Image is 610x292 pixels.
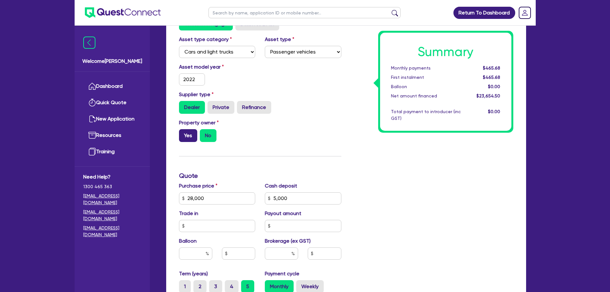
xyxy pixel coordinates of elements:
a: Training [83,144,141,160]
a: Dropdown toggle [516,4,533,21]
h3: Quote [179,172,341,179]
a: Dashboard [83,78,141,95]
span: $0.00 [488,109,500,114]
label: Purchase price [179,182,217,190]
label: Asset type [265,36,294,43]
div: First instalment [386,74,466,81]
div: Monthly payments [386,65,466,71]
span: $465.68 [483,75,500,80]
a: New Application [83,111,141,127]
label: Private [207,101,234,114]
img: quest-connect-logo-blue [85,7,161,18]
label: Dealer [179,101,205,114]
span: 1300 465 363 [83,183,141,190]
label: Payout amount [265,210,301,217]
label: Property owner [179,119,219,127]
a: [EMAIL_ADDRESS][DOMAIN_NAME] [83,225,141,238]
h1: Summary [391,44,500,60]
span: $0.00 [488,84,500,89]
a: Resources [83,127,141,144]
a: Return To Dashboard [453,7,515,19]
span: Welcome [PERSON_NAME] [82,57,142,65]
label: Supplier type [179,91,214,98]
div: Net amount financed [386,93,466,99]
img: icon-menu-close [83,37,95,49]
label: Refinance [237,101,271,114]
label: Term (years) [179,270,208,278]
span: $465.68 [483,65,500,71]
a: [EMAIL_ADDRESS][DOMAIN_NAME] [83,193,141,206]
label: Brokerage (ex GST) [265,237,311,245]
label: Yes [179,129,197,142]
img: quick-quote [88,99,96,106]
a: Quick Quote [83,95,141,111]
img: resources [88,131,96,139]
span: Need Help? [83,173,141,181]
label: Payment cycle [265,270,299,278]
label: Asset model year [174,63,260,71]
img: training [88,148,96,155]
span: $23,654.50 [476,93,500,98]
div: Balloon [386,83,466,90]
label: Cash deposit [265,182,297,190]
label: Trade in [179,210,198,217]
input: Search by name, application ID or mobile number... [208,7,401,18]
label: Balloon [179,237,197,245]
label: No [200,129,216,142]
a: [EMAIL_ADDRESS][DOMAIN_NAME] [83,209,141,222]
img: new-application [88,115,96,123]
div: Total payment to introducer (inc GST) [386,108,466,122]
label: Asset type category [179,36,232,43]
